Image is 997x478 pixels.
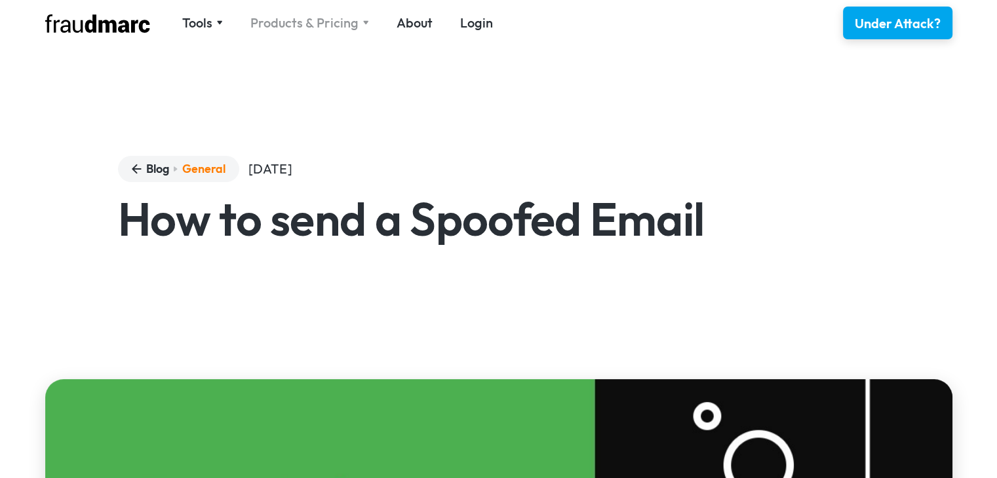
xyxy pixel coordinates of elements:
[182,14,212,32] div: Tools
[182,14,223,32] div: Tools
[843,7,952,39] a: Under Attack?
[250,14,369,32] div: Products & Pricing
[118,196,879,242] h1: How to send a Spoofed Email
[397,14,433,32] a: About
[146,160,169,177] div: Blog
[250,14,359,32] div: Products & Pricing
[132,160,169,177] a: Blog
[855,14,941,33] div: Under Attack?
[460,14,493,32] a: Login
[182,160,225,177] a: General
[248,160,292,178] div: [DATE]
